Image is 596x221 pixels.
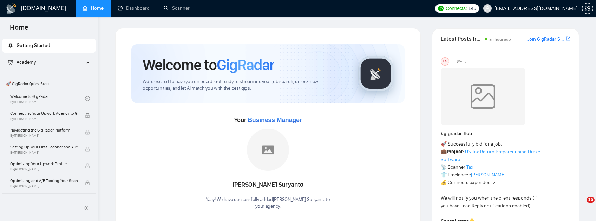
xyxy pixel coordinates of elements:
[17,59,36,65] span: Academy
[566,35,570,42] a: export
[10,177,78,184] span: Optimizing and A/B Testing Your Scanner for Better Results
[10,117,78,121] span: By [PERSON_NAME]
[143,55,274,74] h1: Welcome to
[572,197,589,214] iframe: Intercom live chat
[441,34,483,43] span: Latest Posts from the GigRadar Community
[206,196,330,210] div: Yaay! We have successfully added [PERSON_NAME] Suryanto to
[447,149,464,155] strong: Project:
[3,195,95,209] span: 👑 Agency Success with GigRadar
[10,160,78,167] span: Optimizing Your Upwork Profile
[217,55,274,74] span: GigRadar
[489,37,511,42] span: an hour ago
[247,129,289,171] img: placeholder.png
[17,42,50,48] span: Getting Started
[234,116,302,124] span: Your
[582,6,593,11] a: setting
[466,164,473,170] a: Tax
[118,5,150,11] a: dashboardDashboard
[10,143,78,150] span: Setting Up Your First Scanner and Auto-Bidder
[441,149,540,162] a: US Tax Return Preparer using Drake Software
[84,205,91,212] span: double-left
[8,43,13,48] span: rocket
[457,58,466,65] span: [DATE]
[85,96,90,101] span: check-circle
[485,6,490,11] span: user
[468,5,476,12] span: 145
[206,203,330,210] p: your agency .
[164,5,190,11] a: searchScanner
[83,5,104,11] a: homeHome
[10,110,78,117] span: Connecting Your Upwork Agency to GigRadar
[527,35,565,43] a: Join GigRadar Slack Community
[248,116,302,123] span: Business Manager
[8,60,13,65] span: fund-projection-screen
[3,77,95,91] span: 🚀 GigRadar Quick Start
[10,91,85,106] a: Welcome to GigRadarBy[PERSON_NAME]
[441,68,525,125] img: weqQh+iSagEgQAAAABJRU5ErkJggg==
[10,167,78,172] span: By [PERSON_NAME]
[471,172,505,178] a: [PERSON_NAME]
[206,179,330,191] div: [PERSON_NAME] Suryanto
[566,36,570,41] span: export
[587,197,595,203] span: 10
[582,3,593,14] button: setting
[582,6,593,11] span: setting
[10,184,78,188] span: By [PERSON_NAME]
[143,79,347,92] span: We're excited to have you on board. Get ready to streamline your job search, unlock new opportuni...
[10,134,78,138] span: By [PERSON_NAME]
[446,5,467,12] span: Connects:
[85,163,90,168] span: lock
[10,150,78,155] span: By [PERSON_NAME]
[2,39,96,53] li: Getting Started
[10,127,78,134] span: Navigating the GigRadar Platform
[85,113,90,118] span: lock
[85,147,90,152] span: lock
[358,56,393,91] img: gigradar-logo.png
[4,22,34,37] span: Home
[85,180,90,185] span: lock
[438,6,444,11] img: upwork-logo.png
[441,58,449,65] div: US
[85,130,90,135] span: lock
[441,130,570,138] h1: # gigradar-hub
[8,59,36,65] span: Academy
[6,3,17,14] img: logo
